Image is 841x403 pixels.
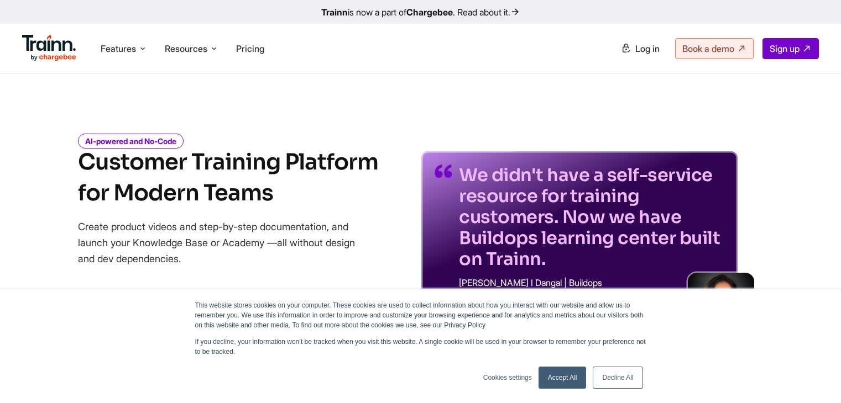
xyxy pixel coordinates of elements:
[236,43,264,54] a: Pricing
[78,147,378,209] h1: Customer Training Platform for Modern Teams
[635,43,660,54] span: Log in
[78,219,371,267] p: Create product videos and step-by-step documentation, and launch your Knowledge Base or Academy —...
[770,43,800,54] span: Sign up
[614,39,666,59] a: Log in
[459,165,724,269] p: We didn't have a self-service resource for training customers. Now we have Buildops learning cent...
[539,367,587,389] a: Accept All
[321,7,348,18] b: Trainn
[406,7,453,18] b: Chargebee
[165,43,207,55] span: Resources
[459,278,724,287] p: [PERSON_NAME] I Dangal | Buildops
[195,300,646,330] p: This website stores cookies on your computer. These cookies are used to collect information about...
[101,43,136,55] span: Features
[682,43,734,54] span: Book a demo
[435,165,452,178] img: quotes-purple.41a7099.svg
[22,35,76,61] img: Trainn Logo
[762,38,819,59] a: Sign up
[675,38,754,59] a: Book a demo
[483,373,532,383] a: Cookies settings
[593,367,642,389] a: Decline All
[688,273,754,339] img: sabina-buildops.d2e8138.png
[195,337,646,357] p: If you decline, your information won’t be tracked when you visit this website. A single cookie wi...
[78,134,184,149] i: AI-powered and No-Code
